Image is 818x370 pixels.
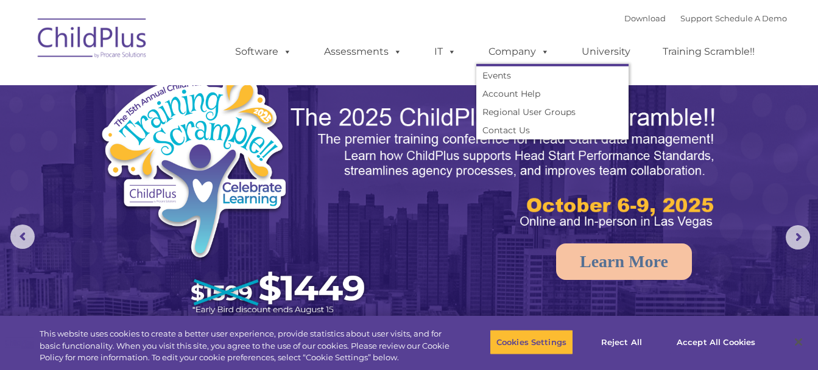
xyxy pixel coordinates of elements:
[223,40,304,64] a: Software
[476,66,629,85] a: Events
[312,40,414,64] a: Assessments
[624,13,666,23] a: Download
[32,10,153,71] img: ChildPlus by Procare Solutions
[422,40,468,64] a: IT
[476,85,629,103] a: Account Help
[556,243,692,280] a: Learn More
[476,121,629,139] a: Contact Us
[680,13,713,23] a: Support
[715,13,787,23] a: Schedule A Demo
[476,40,562,64] a: Company
[569,40,643,64] a: University
[490,329,573,355] button: Cookies Settings
[476,103,629,121] a: Regional User Groups
[40,328,450,364] div: This website uses cookies to create a better user experience, provide statistics about user visit...
[584,329,660,355] button: Reject All
[670,329,762,355] button: Accept All Cookies
[651,40,767,64] a: Training Scramble!!
[624,13,787,23] font: |
[785,329,812,355] button: Close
